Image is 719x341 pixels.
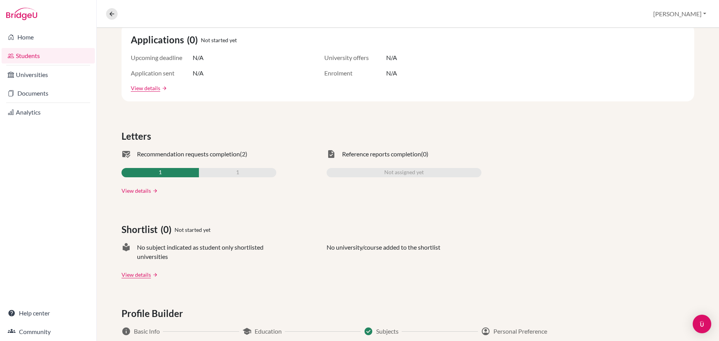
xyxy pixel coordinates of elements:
span: Success [364,327,373,336]
div: Open Intercom Messenger [693,315,711,333]
span: school [242,327,252,336]
a: Universities [2,67,95,82]
span: info [122,327,131,336]
span: N/A [193,69,204,78]
a: View details [131,84,160,92]
span: Not started yet [201,36,237,44]
p: No university/course added to the shortlist [327,243,440,261]
span: N/A [386,53,397,62]
span: N/A [193,53,204,62]
span: No subject indicated as student only shortlisted universities [137,243,276,261]
span: Not assigned yet [384,168,424,177]
a: Home [2,29,95,45]
a: View details [122,187,151,195]
span: mark_email_read [122,149,131,159]
a: arrow_forward [151,188,158,194]
span: (2) [240,149,247,159]
span: Not started yet [175,226,211,234]
a: arrow_forward [151,272,158,278]
span: Profile Builder [122,307,186,320]
span: Application sent [131,69,193,78]
a: Help center [2,305,95,321]
span: University offers [324,53,386,62]
span: (0) [161,223,175,236]
span: account_circle [481,327,490,336]
span: Education [255,327,282,336]
span: Upcoming deadline [131,53,193,62]
a: View details [122,271,151,279]
button: [PERSON_NAME] [650,7,710,21]
span: 1 [236,168,239,177]
a: arrow_forward [160,86,167,91]
span: Enrolment [324,69,386,78]
img: Bridge-U [6,8,37,20]
a: Analytics [2,105,95,120]
span: 1 [159,168,162,177]
span: local_library [122,243,131,261]
span: Applications [131,33,187,47]
span: Subjects [376,327,399,336]
a: Documents [2,86,95,101]
span: N/A [386,69,397,78]
span: (0) [187,33,201,47]
span: Reference reports completion [342,149,421,159]
span: Basic Info [134,327,160,336]
span: Personal Preference [493,327,547,336]
a: Community [2,324,95,339]
span: task [327,149,336,159]
span: Shortlist [122,223,161,236]
a: Students [2,48,95,63]
span: Letters [122,129,154,143]
span: Recommendation requests completion [137,149,240,159]
span: (0) [421,149,428,159]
